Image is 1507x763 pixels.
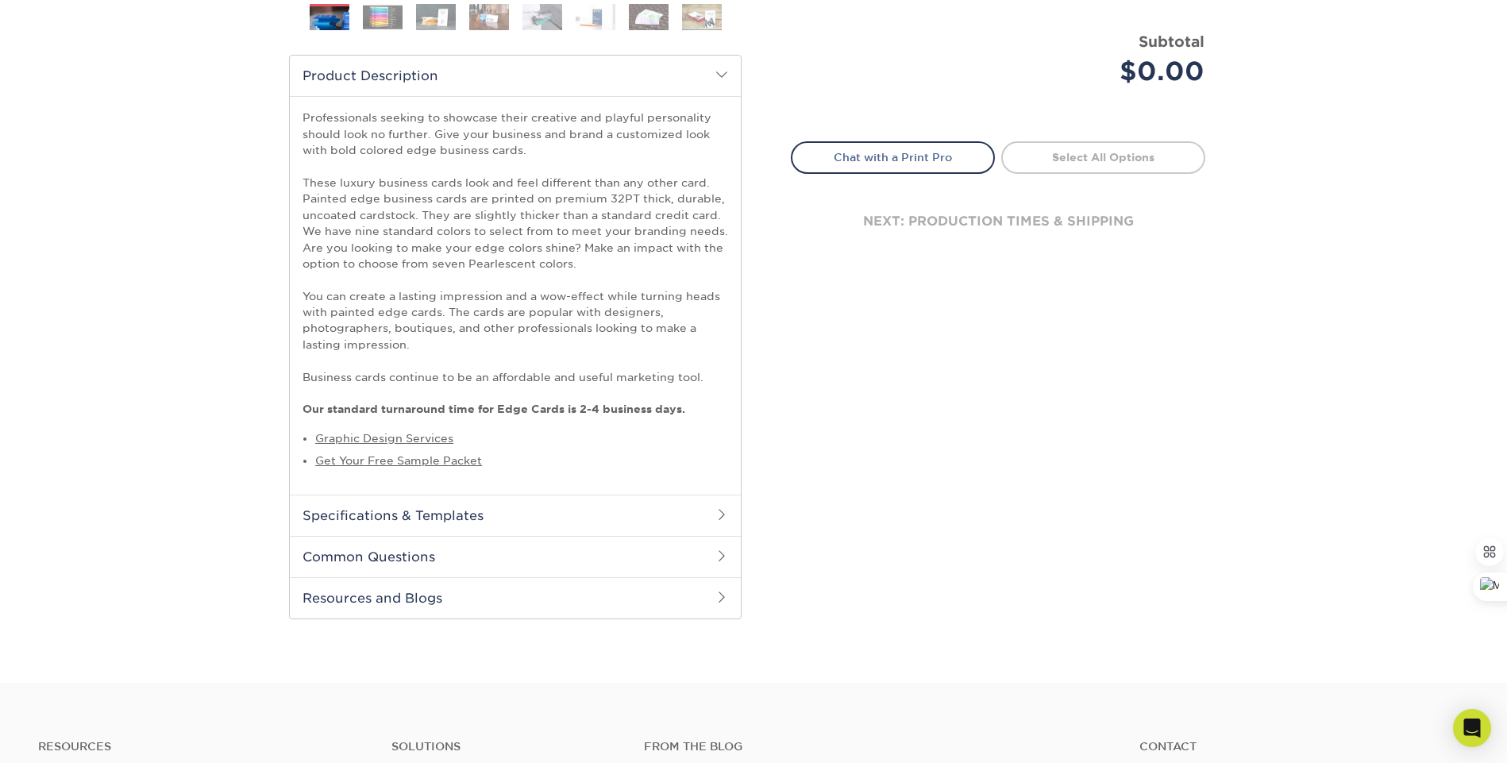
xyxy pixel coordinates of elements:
img: Business Cards 04 [469,3,509,31]
h4: From the Blog [644,740,1096,753]
img: Business Cards 07 [629,3,669,31]
img: Business Cards 06 [576,3,615,31]
div: Open Intercom Messenger [1453,709,1491,747]
strong: Subtotal [1139,33,1204,50]
a: Graphic Design Services [315,432,453,445]
img: Business Cards 08 [682,3,722,31]
a: Select All Options [1001,141,1205,173]
div: next: production times & shipping [791,174,1205,269]
h2: Specifications & Templates [290,495,741,536]
strong: Our standard turnaround time for Edge Cards is 2-4 business days. [303,403,685,415]
p: Professionals seeking to showcase their creative and playful personality should look no further. ... [303,110,728,417]
h2: Product Description [290,56,741,96]
a: Get Your Free Sample Packet [315,454,482,467]
a: Chat with a Print Pro [791,141,995,173]
img: Business Cards 03 [416,3,456,31]
div: $0.00 [1010,52,1204,91]
h2: Common Questions [290,536,741,577]
img: Business Cards 05 [522,3,562,31]
img: Business Cards 02 [363,5,403,29]
h2: Resources and Blogs [290,577,741,618]
h4: Solutions [391,740,620,753]
a: Contact [1139,740,1469,753]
